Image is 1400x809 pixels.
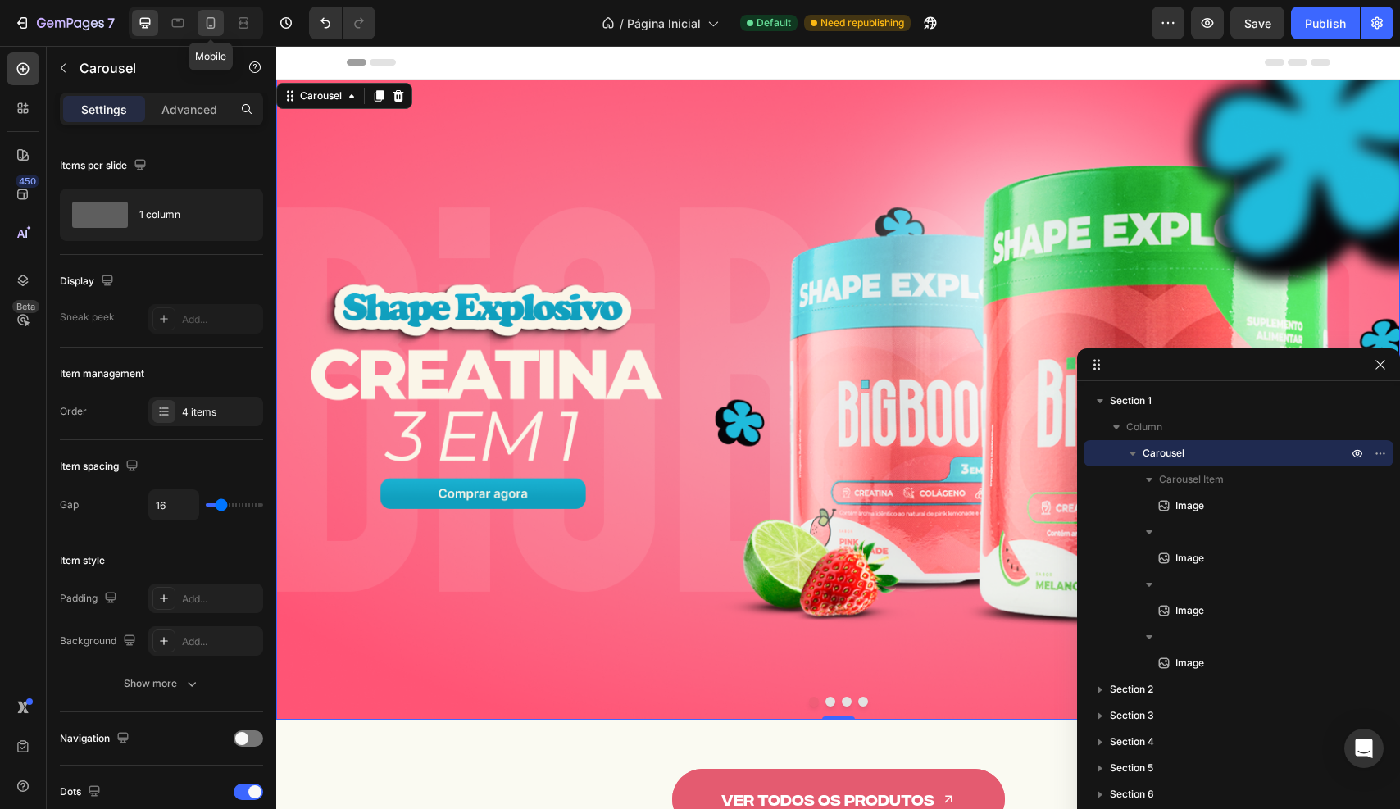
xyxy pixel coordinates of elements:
[12,300,39,313] div: Beta
[1175,655,1204,671] span: Image
[533,651,543,661] button: Dot
[396,723,729,784] a: VER TODOS OS PRODUTOS
[1110,393,1152,409] span: Section 1
[820,16,904,30] span: Need republishing
[60,404,87,419] div: Order
[60,155,150,177] div: Items per slide
[1175,550,1204,566] span: Image
[1143,445,1184,461] span: Carousel
[60,498,79,512] div: Gap
[566,651,575,661] button: Dot
[1126,419,1162,435] span: Column
[60,728,133,750] div: Navigation
[1305,15,1346,32] div: Publish
[1110,707,1154,724] span: Section 3
[161,101,217,118] p: Advanced
[1110,734,1154,750] span: Section 4
[276,46,1400,809] iframe: Design area
[309,7,375,39] div: Undo/Redo
[20,43,69,57] div: Carousel
[757,16,791,30] span: Default
[60,781,104,803] div: Dots
[60,456,142,478] div: Item spacing
[7,7,122,39] button: 7
[124,675,200,692] div: Show more
[1110,786,1154,802] span: Section 6
[182,634,259,649] div: Add...
[60,630,139,652] div: Background
[149,490,198,520] input: Auto
[16,175,39,188] div: 450
[1244,16,1271,30] span: Save
[445,740,658,766] p: VER TODOS OS PRODUTOS
[1175,498,1204,514] span: Image
[60,366,144,381] div: Item management
[1291,7,1360,39] button: Publish
[139,196,239,234] div: 1 column
[107,13,115,33] p: 7
[60,310,115,325] div: Sneak peek
[1159,471,1224,488] span: Carousel Item
[1230,7,1284,39] button: Save
[182,405,259,420] div: 4 items
[549,651,559,661] button: Dot
[60,669,263,698] button: Show more
[1175,602,1204,619] span: Image
[1110,760,1153,776] span: Section 5
[1344,729,1384,768] div: Open Intercom Messenger
[81,101,127,118] p: Settings
[80,58,219,78] p: Carousel
[1110,681,1153,698] span: Section 2
[60,270,117,293] div: Display
[582,651,592,661] button: Dot
[60,588,120,610] div: Padding
[620,15,624,32] span: /
[60,553,105,568] div: Item style
[627,15,701,32] span: Página Inicial
[182,592,259,607] div: Add...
